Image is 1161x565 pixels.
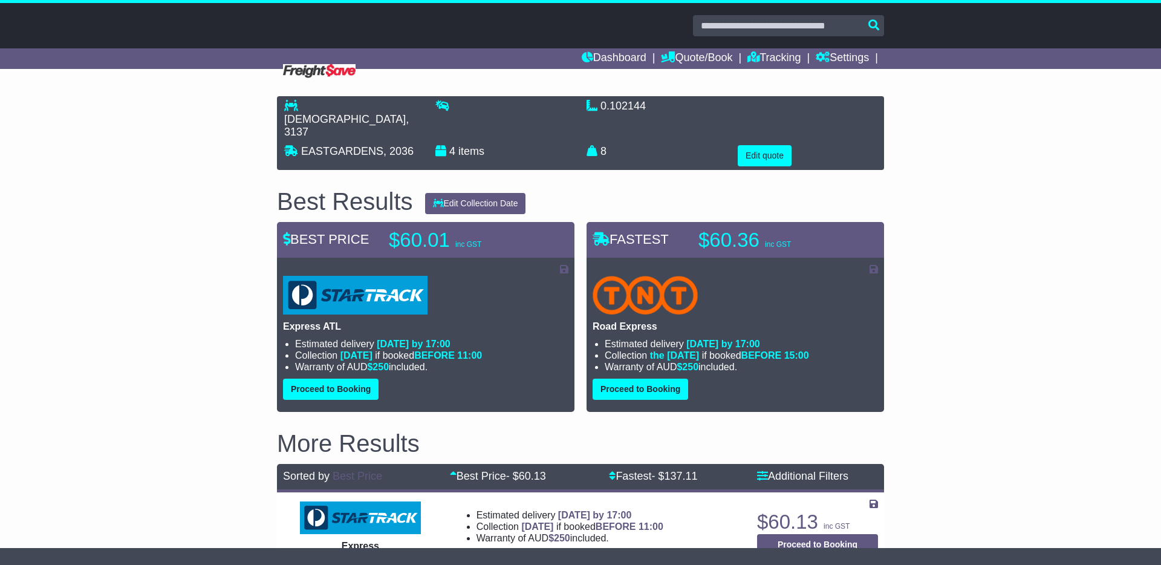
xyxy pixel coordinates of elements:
span: BEST PRICE [283,232,369,247]
span: - $ [506,470,546,482]
span: [DATE] by 17:00 [377,339,450,349]
span: EASTGARDENS [301,145,383,157]
li: Estimated delivery [295,338,568,350]
span: $ [367,362,389,372]
li: Collection [476,521,663,532]
p: $60.01 [389,228,540,252]
img: StarTrack: Express [300,501,421,534]
span: BEFORE [741,350,782,361]
p: $60.13 [757,510,878,534]
p: Express ATL [283,321,568,332]
a: Best Price- $60.13 [450,470,546,482]
span: BEFORE [414,350,455,361]
img: StarTrack: Express ATL [283,276,428,315]
p: Road Express [593,321,878,332]
span: [DATE] [340,350,372,361]
span: 4 [449,145,455,157]
span: [DATE] by 17:00 [686,339,760,349]
button: Proceed to Booking [757,534,878,555]
span: if booked [340,350,482,361]
a: Best Price [333,470,382,482]
button: Edit quote [738,145,792,166]
span: if booked [650,350,809,361]
span: Sorted by [283,470,330,482]
img: TNT Domestic: Road Express [593,276,698,315]
span: 250 [554,533,570,543]
span: - $ [651,470,697,482]
li: Warranty of AUD included. [295,361,568,373]
span: if booked [521,521,663,532]
li: Warranty of AUD included. [476,532,663,544]
span: 250 [372,362,389,372]
li: Collection [295,350,568,361]
span: inc GST [765,240,791,249]
h2: More Results [277,430,884,457]
span: 60.13 [519,470,546,482]
div: Best Results [271,188,419,215]
button: Proceed to Booking [283,379,379,400]
span: 8 [600,145,607,157]
span: 11:00 [457,350,482,361]
span: $ [677,362,698,372]
a: Fastest- $137.11 [609,470,697,482]
span: , 3137 [284,113,409,139]
span: Express [342,541,379,551]
button: Proceed to Booking [593,379,688,400]
button: Edit Collection Date [425,193,526,214]
span: 11:00 [639,521,663,532]
span: BEFORE [596,521,636,532]
span: 0.102144 [600,100,646,112]
span: inc GST [824,522,850,531]
span: [DEMOGRAPHIC_DATA] [284,113,406,125]
a: Dashboard [582,48,646,69]
span: the [DATE] [650,350,699,361]
li: Warranty of AUD included. [605,361,878,373]
a: Settings [816,48,869,69]
span: 137.11 [664,470,697,482]
img: Freight Save [283,64,356,78]
a: Tracking [747,48,801,69]
p: $60.36 [698,228,850,252]
span: [DATE] [521,521,553,532]
a: Quote/Book [661,48,732,69]
li: Estimated delivery [476,509,663,521]
span: 15:00 [784,350,809,361]
span: , 2036 [383,145,414,157]
span: 250 [682,362,698,372]
span: items [458,145,484,157]
li: Collection [605,350,878,361]
span: FASTEST [593,232,669,247]
span: $ [548,533,570,543]
span: inc GST [455,240,481,249]
li: Estimated delivery [605,338,878,350]
a: Additional Filters [757,470,848,482]
span: [DATE] by 17:00 [558,510,632,520]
